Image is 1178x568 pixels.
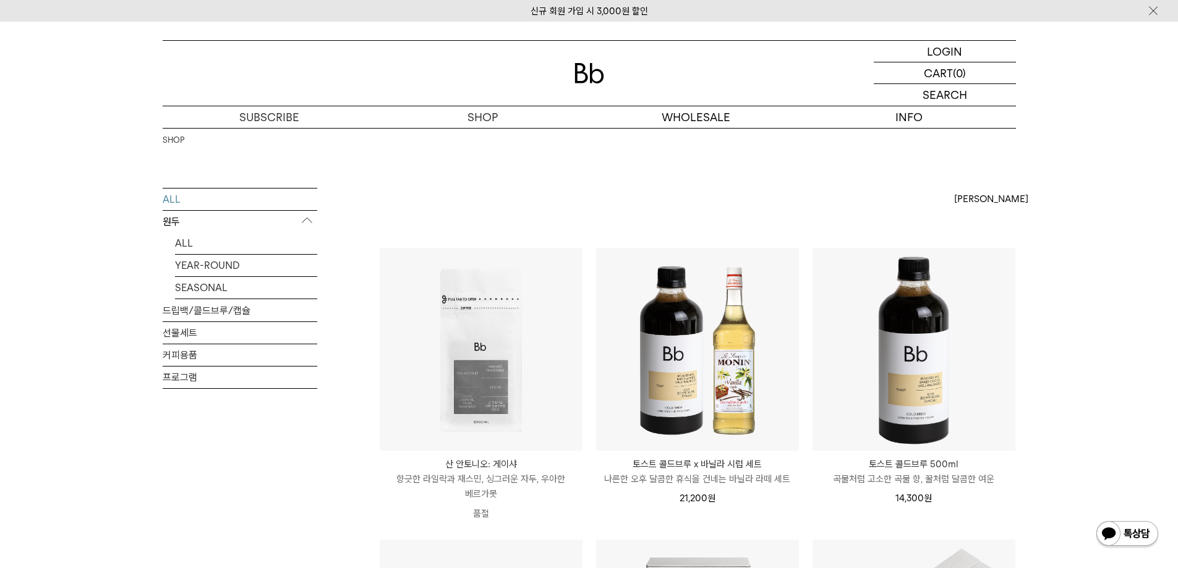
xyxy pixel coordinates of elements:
[927,41,962,62] p: LOGIN
[596,457,799,472] p: 토스트 콜드브루 x 바닐라 시럽 세트
[175,232,317,254] a: ALL
[175,277,317,299] a: SEASONAL
[163,189,317,210] a: ALL
[175,255,317,276] a: YEAR-ROUND
[163,344,317,366] a: 커피용품
[707,493,715,504] span: 원
[924,62,953,83] p: CART
[163,367,317,388] a: 프로그램
[380,457,583,501] a: 산 안토니오: 게이샤 향긋한 라일락과 재스민, 싱그러운 자두, 우아한 베르가못
[874,41,1016,62] a: LOGIN
[163,300,317,321] a: 드립백/콜드브루/캡슐
[813,457,1015,486] a: 토스트 콜드브루 500ml 곡물처럼 고소한 곡물 향, 꿀처럼 달콤한 여운
[589,106,803,128] p: WHOLESALE
[954,192,1028,206] span: [PERSON_NAME]
[531,6,648,17] a: 신규 회원 가입 시 3,000원 할인
[163,322,317,344] a: 선물세트
[813,472,1015,486] p: 곡물처럼 고소한 곡물 향, 꿀처럼 달콤한 여운
[596,457,799,486] a: 토스트 콜드브루 x 바닐라 시럽 세트 나른한 오후 달콤한 휴식을 건네는 바닐라 라떼 세트
[680,493,715,504] span: 21,200
[923,84,967,106] p: SEARCH
[376,106,589,128] a: SHOP
[953,62,966,83] p: (0)
[380,472,583,501] p: 향긋한 라일락과 재스민, 싱그러운 자두, 우아한 베르가못
[895,493,932,504] span: 14,300
[596,248,799,451] img: 토스트 콜드브루 x 바닐라 시럽 세트
[874,62,1016,84] a: CART (0)
[924,493,932,504] span: 원
[803,106,1016,128] p: INFO
[574,63,604,83] img: 로고
[1095,520,1159,549] img: 카카오톡 채널 1:1 채팅 버튼
[813,457,1015,472] p: 토스트 콜드브루 500ml
[163,211,317,233] p: 원두
[596,472,799,486] p: 나른한 오후 달콤한 휴식을 건네는 바닐라 라떼 세트
[163,106,376,128] a: SUBSCRIBE
[813,248,1015,451] img: 토스트 콜드브루 500ml
[380,501,583,526] p: 품절
[380,457,583,472] p: 산 안토니오: 게이샤
[163,134,184,146] a: SHOP
[380,248,583,451] img: 산 안토니오: 게이샤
